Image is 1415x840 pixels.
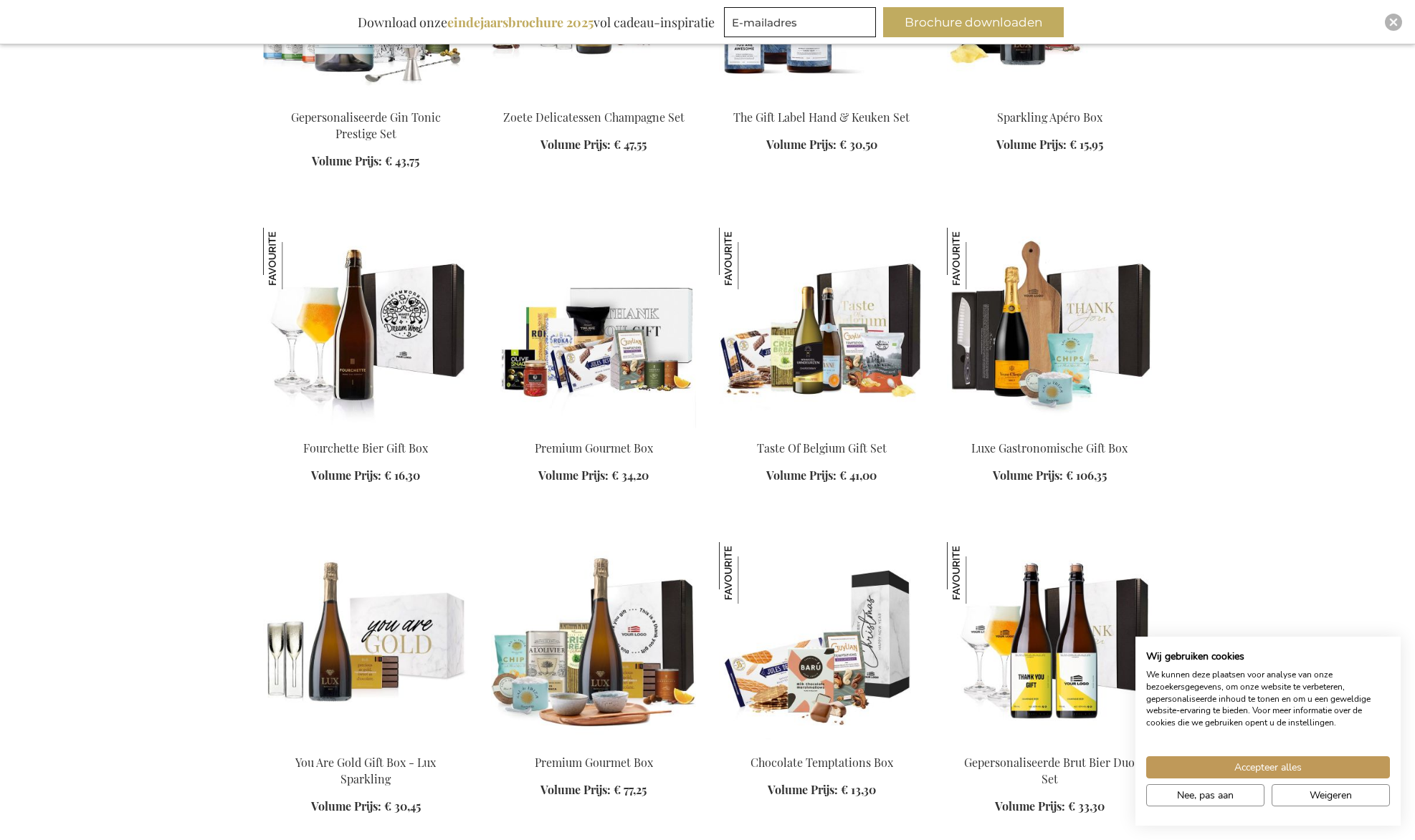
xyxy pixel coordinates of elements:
[947,92,1152,105] a: Sparkling Apero Box
[263,423,468,436] a: Fourchette Beer Gift Box Fourchette Bier Gift Box
[766,137,877,153] a: Volume Prijs: € 30,50
[719,228,924,428] img: Taste Of Belgium Gift Set
[491,542,696,743] img: Premium Gourmet Box
[312,153,382,168] span: Volume Prijs:
[995,798,1065,814] span: Volume Prijs:
[766,468,837,483] span: Volume Prijs:
[540,137,611,152] span: Volume Prijs:
[719,92,924,105] a: The Gift Label Hand & Kitchen Set
[491,737,696,750] a: Premium Gourmet Box
[384,798,421,814] span: € 30,45
[1234,760,1302,775] span: Accepteer alles
[311,468,420,484] a: Volume Prijs: € 16,30
[1177,788,1234,803] span: Nee, pas aan
[263,92,468,105] a: Personalised Gin Tonic Prestige Set
[291,110,441,141] a: Gepersonaliseerde Gin Tonic Prestige Set
[751,755,893,770] a: Chocolate Temptations Box
[883,7,1064,37] button: Brochure downloaden
[839,137,877,152] span: € 30,50
[1146,784,1264,806] button: Pas cookie voorkeuren aan
[263,228,325,289] img: Fourchette Bier Gift Box
[1146,756,1390,778] button: Accepteer alle cookies
[1068,798,1105,814] span: € 33,30
[964,755,1135,786] a: Gepersonaliseerde Brut Bier Duo Set
[766,468,877,484] a: Volume Prijs: € 41,00
[947,228,1152,428] img: Luxury Culinary Gift Box
[733,110,910,125] a: The Gift Label Hand & Keuken Set
[1389,18,1398,26] img: Close
[503,110,685,125] a: Zoete Delicatessen Champagne Set
[997,110,1102,125] a: Sparkling Apéro Box
[535,440,653,455] a: Premium Gourmet Box
[947,423,1152,436] a: Luxury Culinary Gift Box Luxe Gastronomische Gift Box
[768,782,876,798] a: Volume Prijs: € 13,30
[947,228,1009,289] img: Luxe Gastronomische Gift Box
[312,153,419,170] a: Volume Prijs: € 43,75
[263,737,468,750] a: You Are Gold Gift Box - Lux Sparkling
[719,423,924,436] a: Taste Of Belgium Gift Set Taste Of Belgium Gift Set
[385,153,419,168] span: € 43,75
[351,7,721,37] div: Download onze vol cadeau-inspiratie
[614,782,647,797] span: € 77,25
[993,468,1107,484] a: Volume Prijs: € 106,35
[993,468,1063,483] span: Volume Prijs:
[757,440,887,455] a: Taste Of Belgium Gift Set
[996,137,1103,153] a: Volume Prijs: € 15,95
[540,782,647,798] a: Volume Prijs: € 77,25
[491,228,696,428] img: Premium Gourmet Box
[719,542,781,604] img: Chocolate Temptations Box
[839,468,877,483] span: € 41,00
[303,440,428,455] a: Fourchette Bier Gift Box
[538,468,609,483] span: Volume Prijs:
[766,137,837,152] span: Volume Prijs:
[295,755,436,786] a: You Are Gold Gift Box - Lux Sparkling
[768,782,838,797] span: Volume Prijs:
[1385,14,1402,31] div: Close
[1272,784,1390,806] button: Alle cookies weigeren
[724,7,876,37] input: E-mailadres
[1069,137,1103,152] span: € 15,95
[995,798,1105,815] a: Volume Prijs: € 33,30
[535,755,653,770] a: Premium Gourmet Box
[614,137,647,152] span: € 47,55
[719,228,781,289] img: Taste Of Belgium Gift Set
[996,137,1067,152] span: Volume Prijs:
[540,137,647,153] a: Volume Prijs: € 47,55
[311,798,381,814] span: Volume Prijs:
[724,7,880,42] form: marketing offers and promotions
[1066,468,1107,483] span: € 106,35
[1310,788,1352,803] span: Weigeren
[971,440,1128,455] a: Luxe Gastronomische Gift Box
[491,423,696,436] a: Premium Gourmet Box
[719,737,924,750] a: Chocolate Temptations Box Chocolate Temptations Box
[947,542,1009,604] img: Gepersonaliseerde Brut Bier Duo Set
[263,542,468,743] img: You Are Gold Gift Box - Lux Sparkling
[447,14,594,31] b: eindejaarsbrochure 2025
[311,798,421,815] a: Volume Prijs: € 30,45
[611,468,649,483] span: € 34,20
[947,542,1152,743] img: Personalised Champagne Beer
[1146,650,1390,663] h2: Wij gebruiken cookies
[947,737,1152,750] a: Personalised Champagne Beer Gepersonaliseerde Brut Bier Duo Set
[1146,669,1390,729] p: We kunnen deze plaatsen voor analyse van onze bezoekersgegevens, om onze website te verbeteren, g...
[538,468,649,484] a: Volume Prijs: € 34,20
[719,542,924,743] img: Chocolate Temptations Box
[384,468,420,483] span: € 16,30
[311,468,381,483] span: Volume Prijs:
[491,92,696,105] a: Sweet Delights Champagne Set
[263,228,468,428] img: Fourchette Beer Gift Box
[841,782,876,797] span: € 13,30
[540,782,611,797] span: Volume Prijs:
